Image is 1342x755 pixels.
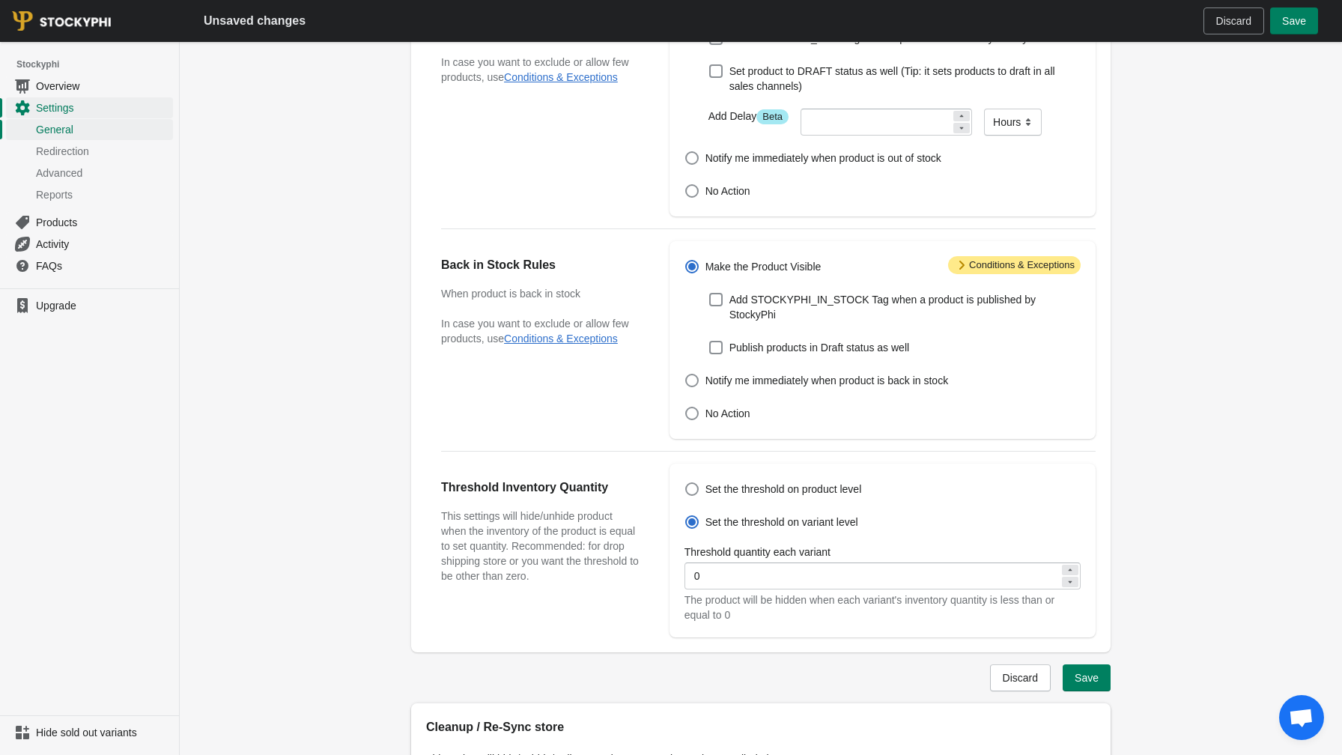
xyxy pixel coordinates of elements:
[36,166,170,181] span: Advanced
[705,184,750,198] span: No Action
[441,55,640,85] p: In case you want to exclude or allow few products, use
[729,64,1081,94] span: Set product to DRAFT status as well (Tip: it sets products to draft in all sales channels)
[705,482,862,497] span: Set the threshold on product level
[6,295,173,316] a: Upgrade
[1203,7,1264,34] button: Discard
[1270,7,1318,34] button: Save
[705,259,822,274] span: Make the Product Visible
[6,118,173,140] a: General
[6,140,173,162] a: Redirection
[441,509,640,583] h3: This settings will hide/unhide product when the inventory of the product is equal to set quantity...
[36,187,170,202] span: Reports
[441,286,640,301] h3: When product is back in stock
[1216,15,1251,27] span: Discard
[16,57,179,72] span: Stockyphi
[36,725,170,740] span: Hide sold out variants
[729,340,909,355] span: Publish products in Draft status as well
[6,184,173,205] a: Reports
[36,298,170,313] span: Upgrade
[705,515,858,530] span: Set the threshold on variant level
[756,109,789,124] span: Beta
[36,122,170,137] span: General
[705,373,948,388] span: Notify me immediately when product is back in stock
[705,151,941,166] span: Notify me immediately when product is out of stock
[6,162,173,184] a: Advanced
[1063,664,1111,691] button: Save
[729,292,1081,322] span: Add STOCKYPHI_IN_STOCK Tag when a product is published by StockyPhi
[6,211,173,233] a: Products
[441,479,640,497] h2: Threshold Inventory Quantity
[1003,672,1038,684] span: Discard
[1282,15,1306,27] span: Save
[504,333,618,345] button: Conditions & Exceptions
[504,71,618,83] button: Conditions & Exceptions
[36,79,170,94] span: Overview
[36,215,170,230] span: Products
[1279,695,1324,740] div: Open chat
[684,592,1081,622] div: The product will be hidden when each variant's inventory quantity is less than or equal to 0
[6,97,173,118] a: Settings
[204,12,306,30] h2: Unsaved changes
[36,100,170,115] span: Settings
[6,722,173,743] a: Hide sold out variants
[684,545,831,560] label: Threshold quantity each variant
[36,144,170,159] span: Redirection
[6,75,173,97] a: Overview
[441,256,640,274] h2: Back in Stock Rules
[705,406,750,421] span: No Action
[36,237,170,252] span: Activity
[6,255,173,276] a: FAQs
[990,664,1051,691] button: Discard
[948,256,1081,274] span: Conditions & Exceptions
[426,718,875,736] h2: Cleanup / Re-Sync store
[708,109,789,124] label: Add Delay
[441,316,640,346] p: In case you want to exclude or allow few products, use
[36,258,170,273] span: FAQs
[6,233,173,255] a: Activity
[1075,672,1099,684] span: Save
